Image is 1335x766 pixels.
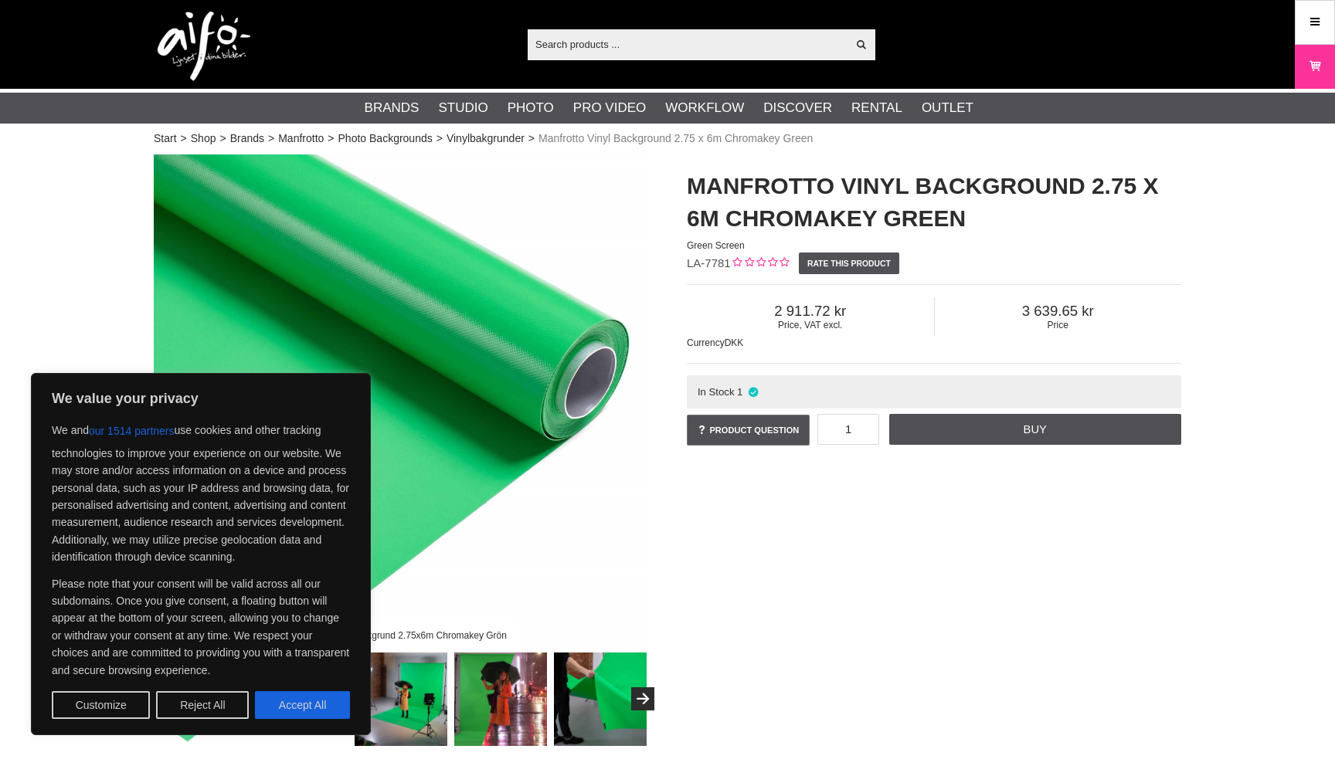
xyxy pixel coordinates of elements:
span: Manfrotto Vinyl Background 2.75 x 6m Chromakey Green [538,130,813,147]
img: Filmbakgrund av vinyl, chromakey grön [355,652,448,746]
span: 1 [737,386,742,398]
button: Reject All [156,691,249,719]
img: Manfrotto Vinylbakgrund 2.75x6m Chromakey Grön [154,154,648,649]
img: logo.png [158,12,250,81]
span: > [437,130,443,147]
a: Buy [889,414,1181,445]
button: Accept All [255,691,350,719]
span: LA-7781 [687,256,731,269]
span: Price, VAT excl. [687,320,934,330]
img: Förenklar friläggning av motiv i postproduktion [454,652,548,746]
button: Next [631,687,654,710]
a: Manfrotto [278,130,324,147]
a: Shop [191,130,216,147]
span: 2 911.72 [687,303,934,320]
a: Brands [230,130,264,147]
a: Discover [763,98,832,118]
a: Brands [365,98,420,118]
div: We value your privacy [31,373,371,735]
button: our 1514 partners [89,417,175,445]
p: We value your privacy [52,389,350,408]
a: Start [154,130,177,147]
a: Photo Backgrounds [338,130,433,147]
img: Enkel hantering, matt yta som inte veckas [554,652,647,746]
p: We and use cookies and other tracking technologies to improve your experience on our website. We ... [52,417,350,566]
a: Vinylbakgrunder [447,130,525,147]
a: Outlet [922,98,973,118]
div: Manfrotto Vinylbakgrund 2.75x6m Chromakey Grön [282,622,519,649]
span: Price [935,320,1182,330]
span: Green Screen [687,240,745,251]
span: > [528,130,535,147]
h1: Manfrotto Vinyl Background 2.75 x 6m Chromakey Green [687,170,1181,235]
span: > [181,130,187,147]
i: In stock [746,386,759,398]
a: Product question [687,415,810,446]
input: Search products ... [528,32,847,56]
span: In Stock [698,386,735,398]
span: 3 639.65 [935,303,1182,320]
a: Photo [508,98,554,118]
span: > [268,130,274,147]
span: > [219,130,226,147]
span: > [328,130,334,147]
a: Rental [851,98,902,118]
a: Studio [438,98,487,118]
button: Customize [52,691,150,719]
a: Rate this product [799,253,900,274]
div: Customer rating: 0 [731,256,789,272]
p: Please note that your consent will be valid across all our subdomains. Once you give consent, a f... [52,575,350,679]
span: DKK [725,337,744,348]
a: Workflow [665,98,744,118]
a: Pro Video [573,98,646,118]
span: Currency [687,337,725,348]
